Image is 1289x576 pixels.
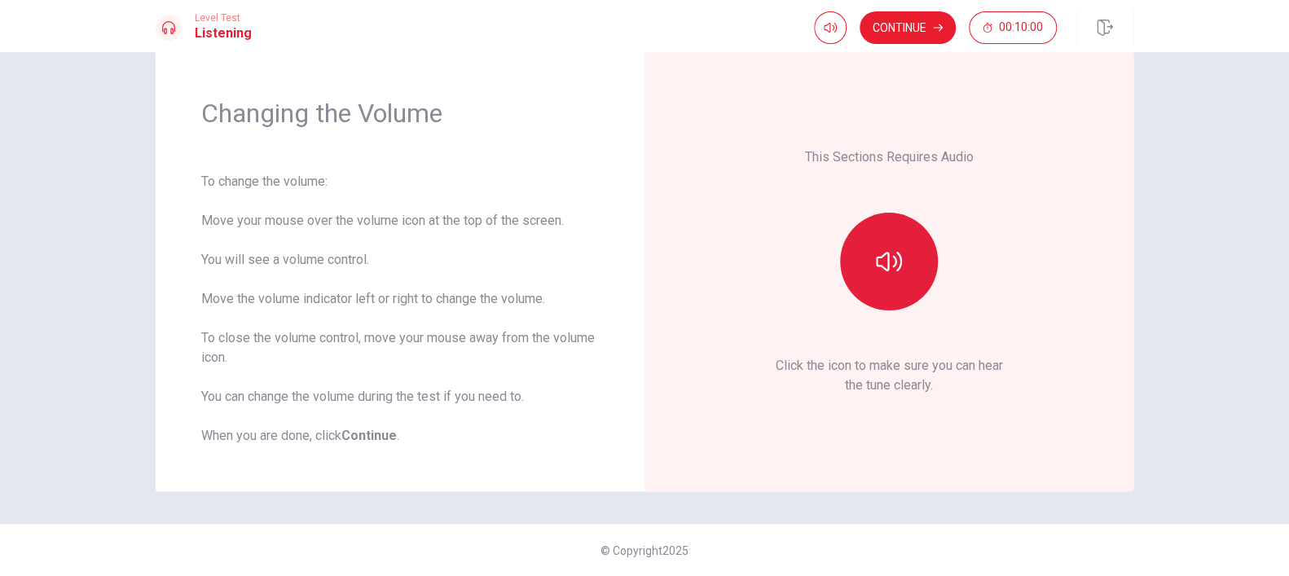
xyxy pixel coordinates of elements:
[195,12,252,24] span: Level Test
[195,24,252,43] h1: Listening
[601,544,688,557] span: © Copyright 2025
[860,11,956,44] button: Continue
[805,147,974,167] p: This Sections Requires Audio
[201,172,599,446] div: To change the volume: Move your mouse over the volume icon at the top of the screen. You will see...
[201,97,599,130] h1: Changing the Volume
[969,11,1057,44] button: 00:10:00
[776,356,1003,395] p: Click the icon to make sure you can hear the tune clearly.
[999,21,1043,34] span: 00:10:00
[341,428,397,443] b: Continue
